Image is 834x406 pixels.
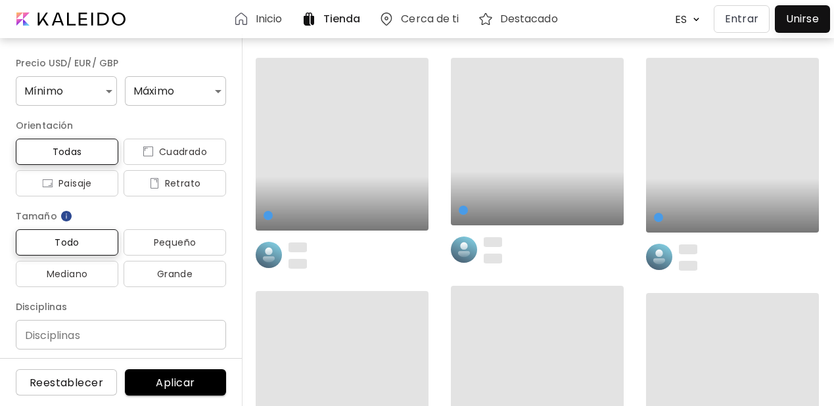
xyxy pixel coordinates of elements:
[16,261,118,287] button: Mediano
[714,5,775,33] a: Entrar
[16,229,118,256] button: Todo
[16,118,226,133] h6: Orientación
[379,11,464,27] a: Cerca de ti
[256,14,283,24] h6: Inicio
[134,144,216,160] span: Cuadrado
[301,11,366,27] a: Tienda
[714,5,770,33] button: Entrar
[233,11,288,27] a: Inicio
[16,299,226,315] h6: Disciplinas
[16,139,118,165] button: Todas
[60,210,73,223] img: info
[134,175,216,191] span: Retrato
[689,13,703,26] img: arrow down
[125,76,226,106] div: Máximo
[16,208,226,224] h6: Tamaño
[134,235,216,250] span: Pequeño
[16,76,117,106] div: Mínimo
[124,139,226,165] button: iconCuadrado
[124,229,226,256] button: Pequeño
[16,55,226,71] h6: Precio USD/ EUR/ GBP
[478,11,563,27] a: Destacado
[775,5,830,33] a: Unirse
[42,178,53,189] img: icon
[323,14,361,24] h6: Tienda
[134,266,216,282] span: Grande
[124,261,226,287] button: Grande
[725,11,758,27] p: Entrar
[143,147,154,157] img: icon
[26,376,106,390] span: Reestablecer
[135,376,216,390] span: Aplicar
[125,369,226,395] button: Aplicar
[26,144,108,160] span: Todas
[26,266,108,282] span: Mediano
[149,178,160,189] img: icon
[16,170,118,196] button: iconPaisaje
[26,175,108,191] span: Paisaje
[668,8,689,31] div: ES
[124,170,226,196] button: iconRetrato
[401,14,459,24] h6: Cerca de ti
[16,369,117,395] button: Reestablecer
[500,14,558,24] h6: Destacado
[26,235,108,250] span: Todo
